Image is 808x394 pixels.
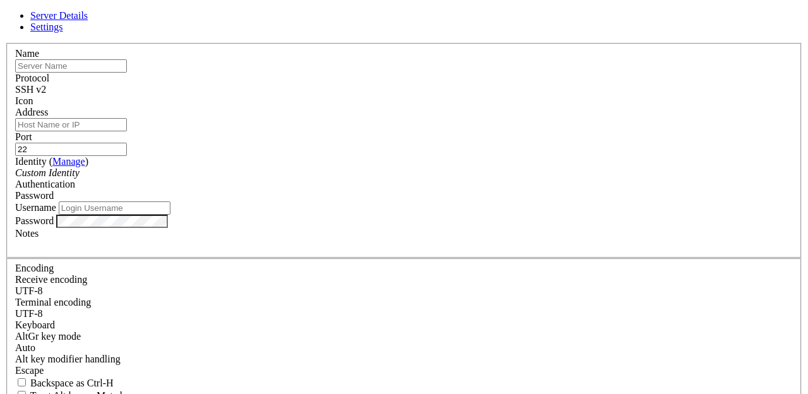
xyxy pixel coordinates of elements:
[15,365,793,376] div: Escape
[49,156,88,167] span: ( )
[52,156,85,167] a: Manage
[15,285,793,297] div: UTF-8
[59,201,170,215] input: Login Username
[15,202,56,213] label: Username
[15,378,114,388] label: If true, the backspace should send BS ('\x08', aka ^H). Otherwise the backspace key should send '...
[15,285,43,296] span: UTF-8
[15,354,121,364] label: Controls how the Alt key is handled. Escape: Send an ESC prefix. 8-Bit: Add 128 to the typed char...
[15,190,793,201] div: Password
[15,308,793,319] div: UTF-8
[15,48,39,59] label: Name
[15,59,127,73] input: Server Name
[15,179,75,189] label: Authentication
[15,342,35,353] span: Auto
[15,190,54,201] span: Password
[15,84,46,95] span: SSH v2
[15,131,32,142] label: Port
[15,365,44,376] span: Escape
[15,263,54,273] label: Encoding
[30,10,88,21] a: Server Details
[30,21,63,32] a: Settings
[15,107,48,117] label: Address
[15,143,127,156] input: Port Number
[15,297,91,307] label: The default terminal encoding. ISO-2022 enables character map translations (like graphics maps). ...
[15,95,33,106] label: Icon
[15,342,793,354] div: Auto
[18,378,26,386] input: Backspace as Ctrl-H
[15,215,54,226] label: Password
[15,228,39,239] label: Notes
[15,84,793,95] div: SSH v2
[15,118,127,131] input: Host Name or IP
[15,156,88,167] label: Identity
[15,308,43,319] span: UTF-8
[15,73,49,83] label: Protocol
[15,331,81,342] label: Set the expected encoding for data received from the host. If the encodings do not match, visual ...
[15,274,87,285] label: Set the expected encoding for data received from the host. If the encodings do not match, visual ...
[15,167,793,179] div: Custom Identity
[30,378,114,388] span: Backspace as Ctrl-H
[15,167,80,178] i: Custom Identity
[15,319,55,330] label: Keyboard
